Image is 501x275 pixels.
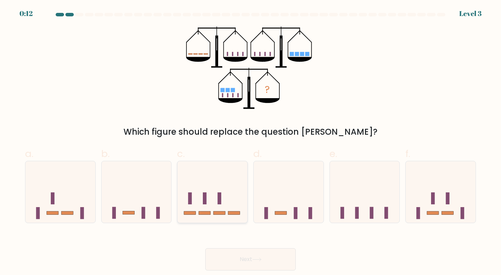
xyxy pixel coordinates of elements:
[25,147,33,160] span: a.
[29,126,472,138] div: Which figure should replace the question [PERSON_NAME]?
[265,83,270,97] tspan: ?
[101,147,110,160] span: b.
[329,147,337,160] span: e.
[253,147,262,160] span: d.
[19,8,33,19] div: 0:12
[459,8,482,19] div: Level 3
[205,248,296,270] button: Next
[177,147,185,160] span: c.
[405,147,410,160] span: f.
